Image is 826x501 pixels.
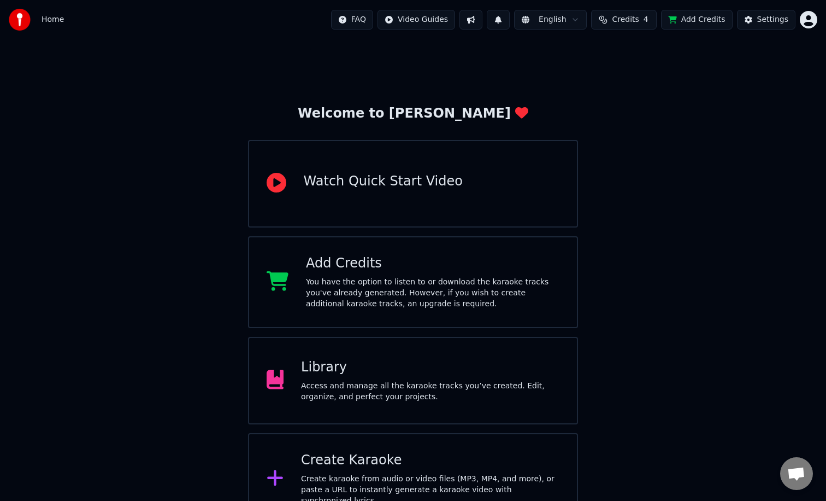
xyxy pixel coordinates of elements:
button: Video Guides [377,10,455,30]
div: Library [301,359,559,376]
span: 4 [644,14,648,25]
button: Settings [737,10,795,30]
div: You have the option to listen to or download the karaoke tracks you've already generated. However... [306,277,559,310]
div: Watch Quick Start Video [304,173,463,190]
a: Open chat [780,457,813,490]
div: Access and manage all the karaoke tracks you’ve created. Edit, organize, and perfect your projects. [301,381,559,403]
div: Settings [757,14,788,25]
span: Credits [612,14,639,25]
div: Welcome to [PERSON_NAME] [298,105,528,123]
img: youka [9,9,31,31]
div: Add Credits [306,255,559,272]
button: Credits4 [591,10,657,30]
button: Add Credits [661,10,733,30]
div: Create Karaoke [301,452,559,469]
button: FAQ [331,10,373,30]
span: Home [42,14,64,25]
nav: breadcrumb [42,14,64,25]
